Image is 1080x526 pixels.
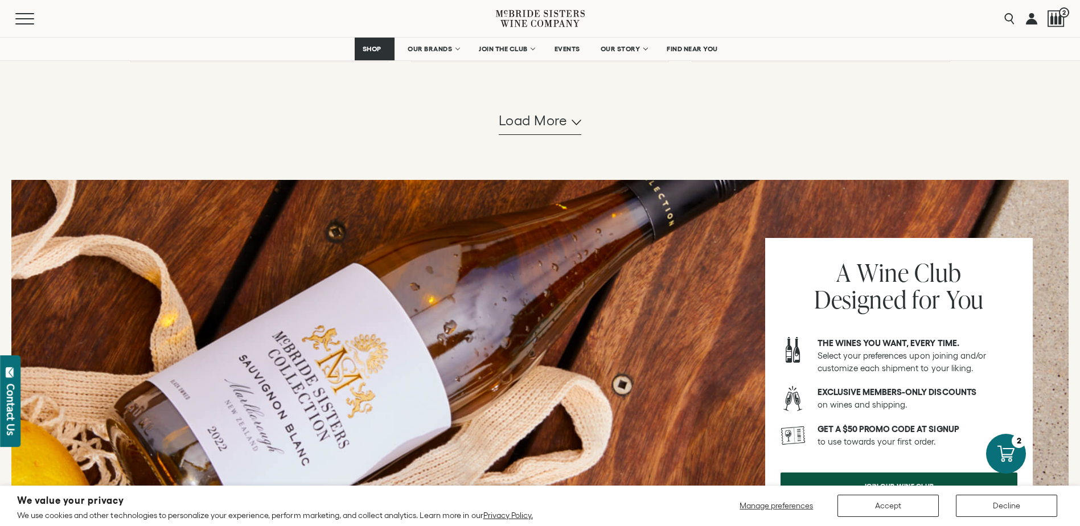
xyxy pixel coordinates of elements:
p: We use cookies and other technologies to personalize your experience, perform marketing, and coll... [17,510,533,520]
a: OUR STORY [593,38,654,60]
span: Wine [857,256,909,289]
strong: Get a $50 promo code at signup [818,424,959,434]
p: to use towards your first order. [818,423,1017,448]
a: SHOP [355,38,395,60]
a: JOIN THE CLUB [471,38,541,60]
span: You [946,282,984,316]
strong: Exclusive members-only discounts [818,387,976,397]
strong: The wines you want, every time. [818,338,959,348]
span: for [912,282,941,316]
span: OUR STORY [601,45,640,53]
span: JOIN THE CLUB [479,45,528,53]
a: OUR BRANDS [400,38,466,60]
span: EVENTS [555,45,580,53]
a: EVENTS [547,38,588,60]
span: 2 [1059,7,1069,18]
div: 2 [1012,434,1026,448]
button: Accept [837,495,939,517]
a: FIND NEAR YOU [659,38,725,60]
button: Load more [499,108,582,135]
button: Decline [956,495,1057,517]
span: Manage preferences [740,501,813,510]
span: join our wine club [844,475,954,497]
a: join our wine club [781,472,1017,500]
span: A [836,256,851,289]
a: Privacy Policy. [483,511,533,520]
span: OUR BRANDS [408,45,452,53]
p: Select your preferences upon joining and/or customize each shipment to your liking. [818,337,1017,375]
div: Contact Us [5,384,17,435]
span: Club [914,256,961,289]
span: SHOP [362,45,381,53]
span: Load more [499,111,568,130]
span: FIND NEAR YOU [667,45,718,53]
button: Mobile Menu Trigger [15,13,56,24]
p: on wines and shipping. [818,386,1017,411]
h2: We value your privacy [17,496,533,506]
button: Manage preferences [733,495,820,517]
span: Designed [814,282,907,316]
